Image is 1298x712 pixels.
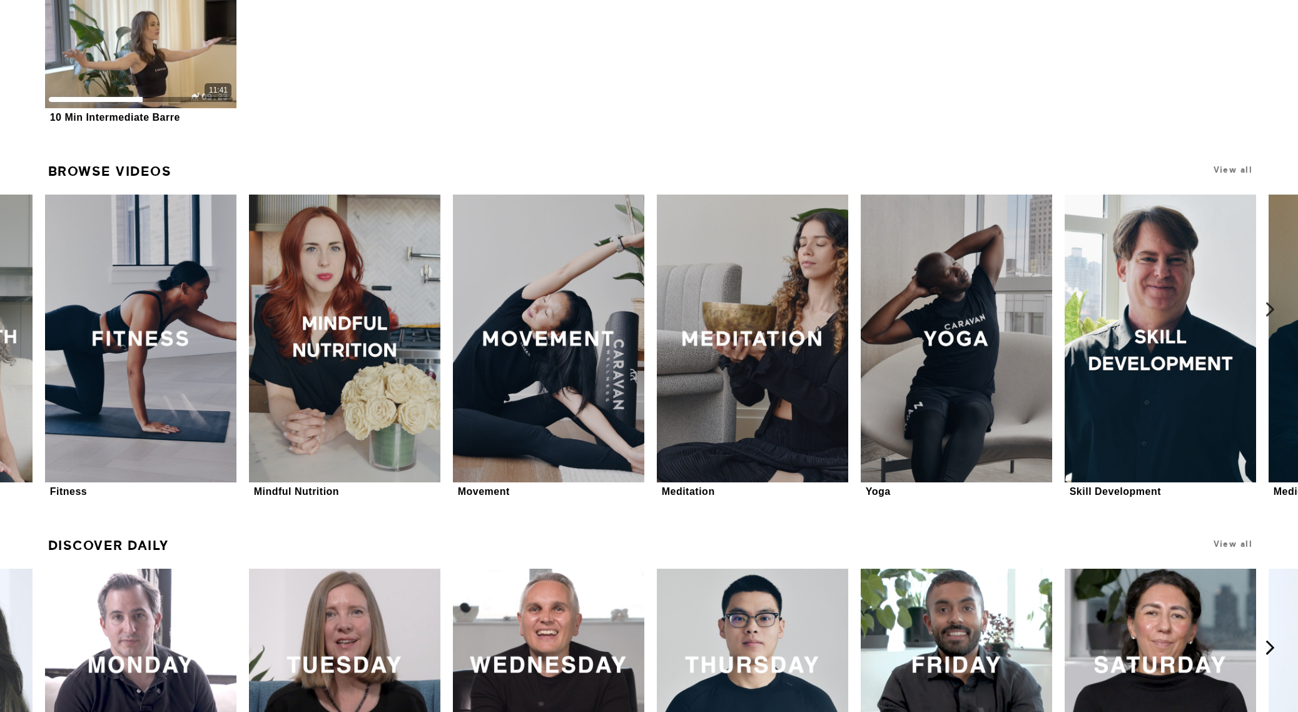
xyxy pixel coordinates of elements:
[662,486,715,497] div: Meditation
[458,486,510,497] div: Movement
[1065,195,1256,499] a: Skill DevelopmentSkill Development
[1214,539,1252,549] a: View all
[861,195,1052,499] a: YogaYoga
[209,85,228,96] div: 11:41
[48,532,169,559] a: Discover Daily
[1214,165,1252,175] a: View all
[866,486,891,497] div: Yoga
[50,111,180,123] div: 10 Min Intermediate Barre
[1070,486,1161,497] div: Skill Development
[453,195,644,499] a: MovementMovement
[254,486,339,497] div: Mindful Nutrition
[48,158,172,185] a: Browse Videos
[657,195,848,499] a: MeditationMeditation
[50,486,88,497] div: Fitness
[249,195,440,499] a: Mindful NutritionMindful Nutrition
